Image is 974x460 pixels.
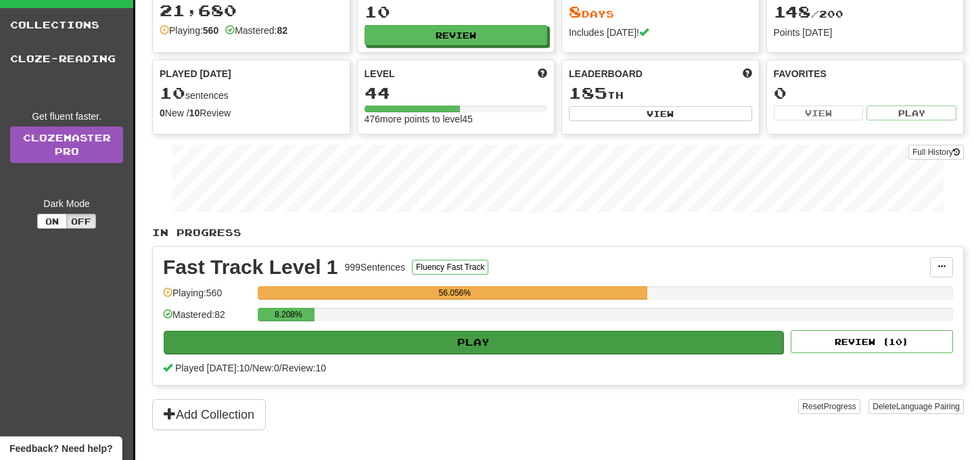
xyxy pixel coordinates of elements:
[10,197,123,210] div: Dark Mode
[569,67,643,80] span: Leaderboard
[774,106,864,120] button: View
[10,110,123,123] div: Get fluent faster.
[569,106,752,121] button: View
[160,24,218,37] div: Playing:
[225,24,287,37] div: Mastered:
[365,85,548,101] div: 44
[250,363,252,373] span: /
[774,85,957,101] div: 0
[345,260,406,274] div: 999 Sentences
[160,85,343,102] div: sentences
[10,127,123,163] a: ClozemasterPro
[538,67,547,80] span: Score more points to level up
[412,260,488,275] button: Fluency Fast Track
[743,67,752,80] span: This week in points, UTC
[279,363,282,373] span: /
[175,363,250,373] span: Played [DATE]: 10
[798,399,860,414] button: ResetProgress
[37,214,67,229] button: On
[203,25,218,36] strong: 560
[569,2,582,21] span: 8
[277,25,287,36] strong: 82
[9,442,112,455] span: Open feedback widget
[262,308,315,321] div: 8.208%
[365,3,548,20] div: 10
[866,106,956,120] button: Play
[896,402,960,411] span: Language Pairing
[365,25,548,45] button: Review
[774,2,811,21] span: 148
[252,363,279,373] span: New: 0
[774,26,957,39] div: Points [DATE]
[774,67,957,80] div: Favorites
[774,8,843,20] span: / 200
[569,85,752,102] div: th
[163,257,338,277] div: Fast Track Level 1
[160,108,165,118] strong: 0
[160,83,185,102] span: 10
[262,286,647,300] div: 56.056%
[163,308,251,330] div: Mastered: 82
[908,145,964,160] button: Full History
[160,67,231,80] span: Played [DATE]
[66,214,96,229] button: Off
[365,112,548,126] div: 476 more points to level 45
[868,399,964,414] button: DeleteLanguage Pairing
[569,83,607,102] span: 185
[160,2,343,19] div: 21,680
[189,108,200,118] strong: 10
[164,331,783,354] button: Play
[160,106,343,120] div: New / Review
[365,67,395,80] span: Level
[569,26,752,39] div: Includes [DATE]!
[824,402,856,411] span: Progress
[791,330,953,353] button: Review (10)
[569,3,752,21] div: Day s
[282,363,326,373] span: Review: 10
[152,399,266,430] button: Add Collection
[163,286,251,308] div: Playing: 560
[152,226,964,239] p: In Progress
